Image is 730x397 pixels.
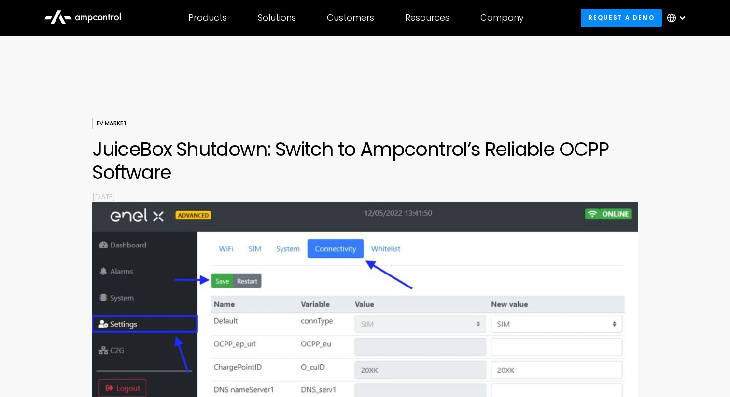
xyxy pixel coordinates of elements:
[480,13,524,23] div: Company
[188,13,227,23] div: Products
[405,13,449,23] div: Resources
[258,13,296,23] div: Solutions
[92,137,638,184] h1: JuiceBox Shutdown: Switch to Ampcontrol’s Reliable OCPP Software
[92,118,131,129] div: EV Market
[327,13,374,23] div: Customers
[581,9,662,27] a: Request a demo
[92,192,638,202] p: [DATE]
